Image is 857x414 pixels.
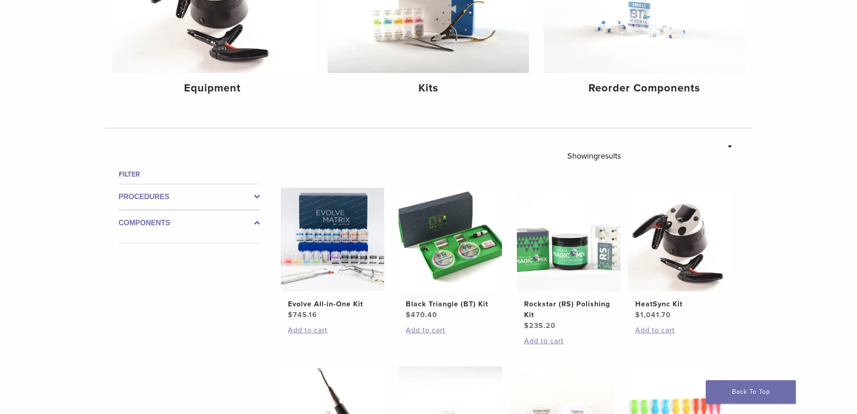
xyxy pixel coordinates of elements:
bdi: 1,041.70 [635,310,671,319]
a: Black Triangle (BT) KitBlack Triangle (BT) Kit $470.40 [398,188,503,320]
h2: Evolve All-in-One Kit [288,299,377,309]
span: $ [406,310,411,319]
a: Add to cart: “Rockstar (RS) Polishing Kit” [524,336,613,346]
label: Procedures [119,191,260,202]
bdi: 235.20 [524,321,556,330]
span: $ [524,321,529,330]
a: Rockstar (RS) Polishing KitRockstar (RS) Polishing Kit $235.20 [516,188,621,331]
span: $ [288,310,293,319]
a: HeatSync KitHeatSync Kit $1,041.70 [628,188,732,320]
bdi: 745.16 [288,310,317,319]
h2: Black Triangle (BT) Kit [406,299,495,309]
h4: Filter [119,169,260,180]
p: Showing results [567,146,621,165]
a: Add to cart: “Black Triangle (BT) Kit” [406,325,495,336]
span: $ [635,310,640,319]
img: Black Triangle (BT) Kit [399,188,502,291]
label: Components [119,218,260,228]
bdi: 470.40 [406,310,437,319]
a: Add to cart: “Evolve All-in-One Kit” [288,325,377,336]
h2: Rockstar (RS) Polishing Kit [524,299,613,320]
a: Add to cart: “HeatSync Kit” [635,325,724,336]
img: Rockstar (RS) Polishing Kit [517,188,620,291]
a: Back To Top [706,380,796,404]
a: Evolve All-in-One KitEvolve All-in-One Kit $745.16 [280,188,385,320]
h4: Reorder Components [551,80,738,96]
h4: Equipment [119,80,306,96]
h2: HeatSync Kit [635,299,724,309]
img: HeatSync Kit [628,188,731,291]
img: Evolve All-in-One Kit [281,188,384,291]
h4: Kits [335,80,522,96]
